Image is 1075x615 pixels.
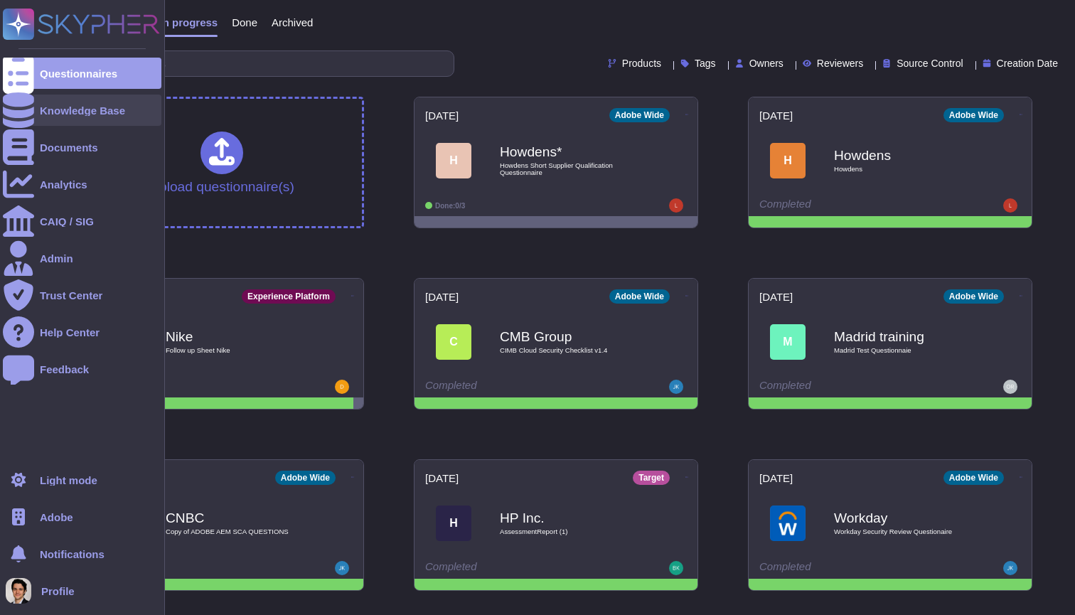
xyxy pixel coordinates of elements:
input: Search by keywords [56,51,454,76]
a: Help Center [3,316,161,348]
a: Trust Center [3,279,161,311]
b: Howdens* [500,145,642,159]
a: Admin [3,242,161,274]
span: [DATE] [425,110,459,121]
span: Source Control [897,58,963,68]
span: Done [232,17,257,28]
img: user [669,561,683,575]
img: user [335,561,349,575]
span: Products [622,58,661,68]
a: Questionnaires [3,58,161,89]
button: user [3,575,41,606]
div: Analytics [40,179,87,190]
div: Completed [759,380,934,394]
span: Workday Security Review Questionaire [834,528,976,535]
div: Completed [91,561,265,575]
span: Copy of ADOBE AEM SCA QUESTIONS [166,528,308,535]
span: [DATE] [425,292,459,302]
div: H [436,143,471,178]
span: Notifications [40,549,105,560]
div: M [770,324,806,360]
div: H [770,143,806,178]
span: Follow up Sheet Nike [166,347,308,354]
a: Knowledge Base [3,95,161,126]
b: HP Inc. [500,511,642,525]
div: Completed [759,561,934,575]
img: user [669,198,683,213]
span: Howdens [834,166,976,173]
span: Creation Date [997,58,1058,68]
span: Howdens Short Supplier Qualification Questionnaire [500,162,642,176]
img: user [669,380,683,394]
div: Upload questionnaire(s) [149,132,294,193]
div: Completed [759,198,934,213]
span: [DATE] [425,473,459,483]
div: C [436,324,471,360]
span: [DATE] [759,110,793,121]
div: Help Center [40,327,100,338]
img: user [6,578,31,604]
img: user [1003,380,1017,394]
img: Logo [770,506,806,541]
img: user [1003,561,1017,575]
span: AssessmentReport (1) [500,528,642,535]
div: Adobe Wide [943,289,1004,304]
span: Done: 0/3 [435,202,465,210]
b: Nike [166,330,308,343]
div: Feedback [40,364,89,375]
span: In progress [159,17,218,28]
div: Completed [425,561,599,575]
div: Knowledge Base [40,105,125,116]
div: Adobe Wide [943,471,1004,485]
a: Analytics [3,169,161,200]
span: Reviewers [817,58,863,68]
span: Madrid Test Questionnaie [834,347,976,354]
div: Adobe Wide [609,289,670,304]
b: CNBC [166,511,308,525]
div: Admin [40,253,73,264]
div: Adobe Wide [275,471,336,485]
div: Light mode [40,475,97,486]
div: Trust Center [40,290,102,301]
div: Adobe Wide [943,108,1004,122]
b: CMB Group [500,330,642,343]
b: Madrid training [834,330,976,343]
span: CIMB Cloud Security Checklist v1.4 [500,347,642,354]
span: Adobe [40,512,73,523]
div: Target [633,471,670,485]
span: [DATE] [759,473,793,483]
div: Documents [40,142,98,153]
b: Workday [834,511,976,525]
div: Completed [425,380,599,394]
b: Howdens [834,149,976,162]
span: [DATE] [759,292,793,302]
div: CAIQ / SIG [40,216,94,227]
div: Questionnaires [40,68,117,79]
a: CAIQ / SIG [3,205,161,237]
div: Adobe Wide [609,108,670,122]
span: Tags [695,58,716,68]
span: Owners [749,58,783,68]
a: Documents [3,132,161,163]
div: H [436,506,471,541]
a: Feedback [3,353,161,385]
span: Profile [41,586,75,597]
div: Experience Platform [242,289,336,304]
img: user [1003,198,1017,213]
img: user [335,380,349,394]
span: Archived [272,17,313,28]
